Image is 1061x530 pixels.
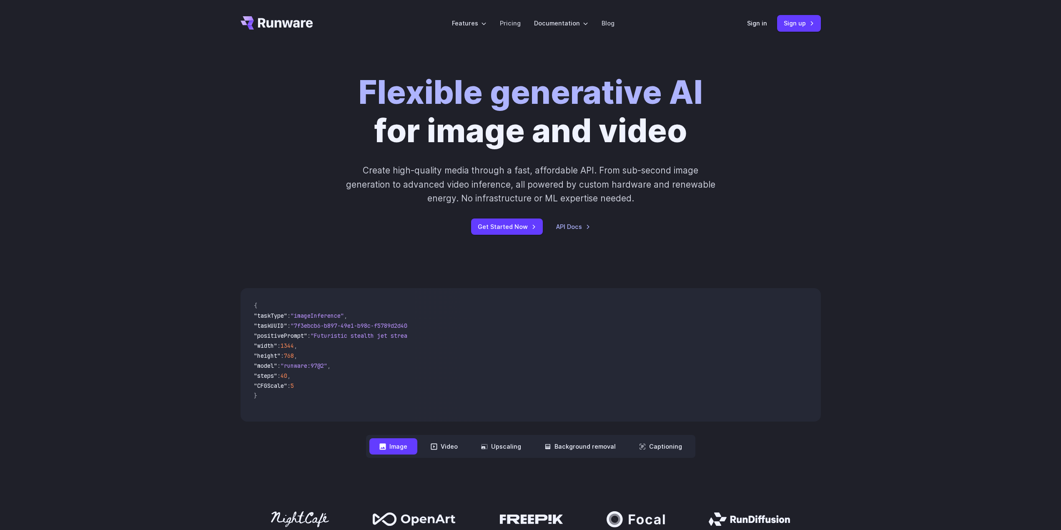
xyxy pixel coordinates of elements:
[327,362,331,369] span: ,
[777,15,821,31] a: Sign up
[281,372,287,379] span: 40
[421,438,468,455] button: Video
[287,372,291,379] span: ,
[254,382,287,389] span: "CFGScale"
[241,16,313,30] a: Go to /
[287,322,291,329] span: :
[281,362,327,369] span: "runware:97@2"
[254,312,287,319] span: "taskType"
[534,438,626,455] button: Background removal
[556,222,590,231] a: API Docs
[629,438,692,455] button: Captioning
[254,322,287,329] span: "taskUUID"
[369,438,417,455] button: Image
[281,352,284,359] span: :
[500,18,521,28] a: Pricing
[747,18,767,28] a: Sign in
[254,352,281,359] span: "height"
[291,322,417,329] span: "7f3ebcb6-b897-49e1-b98c-f5789d2d40d7"
[534,18,588,28] label: Documentation
[287,382,291,389] span: :
[311,332,614,339] span: "Futuristic stealth jet streaking through a neon-lit cityscape with glowing purple exhaust"
[602,18,615,28] a: Blog
[294,342,297,349] span: ,
[254,302,257,309] span: {
[254,342,277,349] span: "width"
[277,362,281,369] span: :
[254,332,307,339] span: "positivePrompt"
[291,312,344,319] span: "imageInference"
[254,372,277,379] span: "steps"
[471,438,531,455] button: Upscaling
[307,332,311,339] span: :
[254,392,257,399] span: }
[452,18,487,28] label: Features
[277,372,281,379] span: :
[359,73,703,112] strong: Flexible generative AI
[359,73,703,150] h1: for image and video
[277,342,281,349] span: :
[281,342,294,349] span: 1344
[471,219,543,235] a: Get Started Now
[345,163,716,205] p: Create high-quality media through a fast, affordable API. From sub-second image generation to adv...
[287,312,291,319] span: :
[294,352,297,359] span: ,
[284,352,294,359] span: 768
[291,382,294,389] span: 5
[344,312,347,319] span: ,
[254,362,277,369] span: "model"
